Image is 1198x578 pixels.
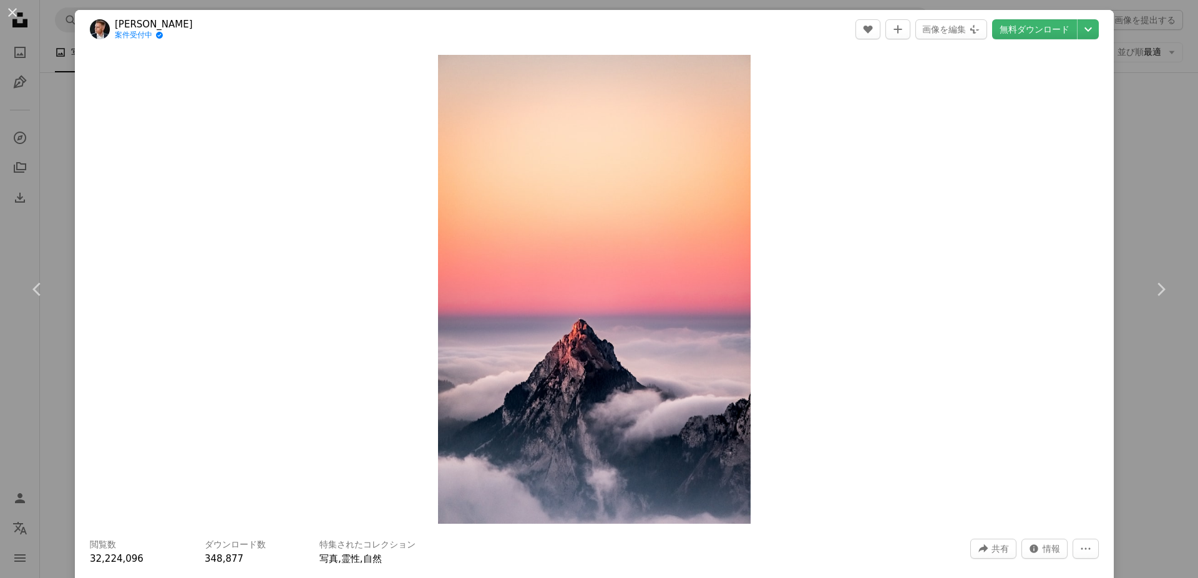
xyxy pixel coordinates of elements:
[1078,19,1099,39] button: ダウンロードサイズを選択してください
[1073,539,1099,559] button: その他のアクション
[855,19,880,39] button: いいね！
[991,539,1009,558] span: 共有
[90,539,116,551] h3: 閲覧数
[115,31,193,41] a: 案件受付中
[205,553,243,564] span: 348,877
[970,539,1016,559] button: このビジュアルを共有する
[360,553,363,564] span: ,
[90,19,110,39] img: Boris Baldingerのプロフィールを見る
[915,19,987,39] button: 画像を編集
[319,553,338,564] a: 写真
[115,18,193,31] a: [PERSON_NAME]
[205,539,266,551] h3: ダウンロード数
[992,19,1077,39] a: 無料ダウンロード
[1043,539,1060,558] span: 情報
[341,553,360,564] a: 霊性
[319,539,416,551] h3: 特集されたコレクション
[363,553,382,564] a: 自然
[338,553,341,564] span: ,
[438,55,751,524] button: この画像でズームインする
[885,19,910,39] button: コレクションに追加する
[90,553,144,564] span: 32,224,096
[438,55,751,524] img: 山の航空写真
[1021,539,1068,559] button: この画像に関する統計
[1123,229,1198,349] a: 次へ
